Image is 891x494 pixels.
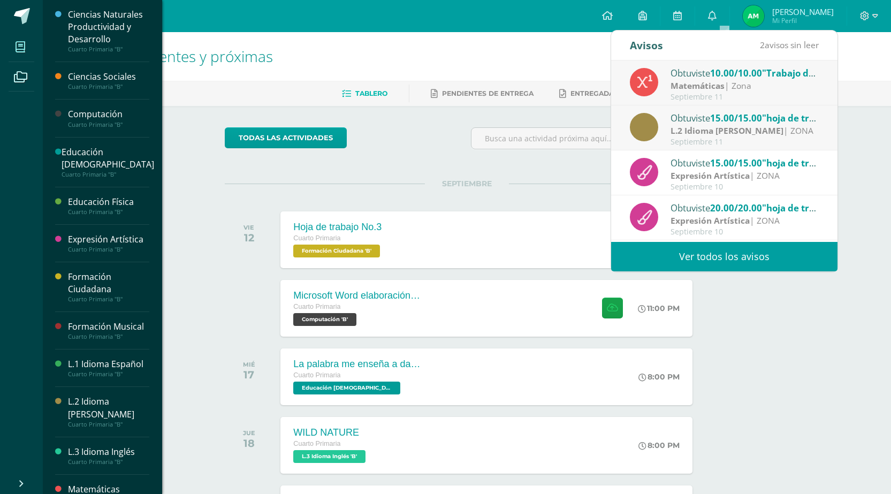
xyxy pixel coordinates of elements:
[68,208,149,216] div: Cuarto Primaria "B"
[760,39,819,51] span: avisos sin leer
[743,5,764,27] img: d008e14da4335a55458537c11dffbc5e.png
[293,245,380,257] span: Formación Ciudadana 'B'
[293,234,340,242] span: Cuarto Primaria
[68,108,149,120] div: Computación
[431,85,534,102] a: Pendientes de entrega
[68,71,149,83] div: Ciencias Sociales
[68,358,149,370] div: L.1 Idioma Español
[772,16,834,25] span: Mi Perfil
[671,183,819,192] div: Septiembre 10
[293,440,340,447] span: Cuarto Primaria
[68,271,149,295] div: Formación Ciudadana
[225,127,347,148] a: todas las Actividades
[68,71,149,90] a: Ciencias SocialesCuarto Primaria "B"
[62,146,154,171] div: Educación [DEMOGRAPHIC_DATA]
[671,93,819,102] div: Septiembre 11
[68,196,149,208] div: Educación Física
[710,112,762,124] span: 15.00/15.00
[762,202,846,214] span: "hoja de trabajo 1"
[611,242,837,271] a: Ver todos los avisos
[68,421,149,428] div: Cuarto Primaria "B"
[559,85,618,102] a: Entregadas
[68,321,149,333] div: Formación Musical
[68,396,149,420] div: L.2 Idioma [PERSON_NAME]
[671,111,819,125] div: Obtuviste en
[710,157,762,169] span: 15.00/15.00
[293,303,340,310] span: Cuarto Primaria
[293,450,365,463] span: L.3 Idioma Inglés 'B'
[68,446,149,466] a: L.3 Idioma InglésCuarto Primaria "B"
[671,125,783,136] strong: L.2 Idioma [PERSON_NAME]
[638,303,680,313] div: 11:00 PM
[68,233,149,253] a: Expresión ArtísticaCuarto Primaria "B"
[710,202,762,214] span: 20.00/20.00
[760,39,765,51] span: 2
[243,231,254,244] div: 12
[638,440,680,450] div: 8:00 PM
[243,437,255,450] div: 18
[68,446,149,458] div: L.3 Idioma Inglés
[68,458,149,466] div: Cuarto Primaria "B"
[671,201,819,215] div: Obtuviste en
[68,271,149,303] a: Formación CiudadanaCuarto Primaria "B"
[68,83,149,90] div: Cuarto Primaria "B"
[762,157,846,169] span: "hoja de trabajo 2"
[355,89,387,97] span: Tablero
[671,227,819,237] div: Septiembre 10
[68,121,149,128] div: Cuarto Primaria "B"
[68,333,149,340] div: Cuarto Primaria "B"
[68,196,149,216] a: Educación FísicaCuarto Primaria "B"
[671,66,819,80] div: Obtuviste en
[68,295,149,303] div: Cuarto Primaria "B"
[671,80,725,92] strong: Matemáticas
[293,427,368,438] div: WILD NATURE
[56,46,273,66] span: Actividades recientes y próximas
[68,9,149,45] div: Ciencias Naturales Productividad y Desarrollo
[671,138,819,147] div: Septiembre 11
[68,246,149,253] div: Cuarto Primaria "B"
[638,372,680,382] div: 8:00 PM
[293,371,340,379] span: Cuarto Primaria
[243,429,255,437] div: JUE
[671,80,819,92] div: | Zona
[243,368,255,381] div: 17
[68,370,149,378] div: Cuarto Primaria "B"
[570,89,618,97] span: Entregadas
[293,313,356,326] span: Computación 'B'
[243,224,254,231] div: VIE
[293,290,422,301] div: Microsoft Word elaboración redacción y personalización de documentos
[62,146,154,178] a: Educación [DEMOGRAPHIC_DATA]Cuarto Primaria "B"
[671,125,819,137] div: | ZONA
[293,382,400,394] span: Educación Cristiana 'B'
[293,222,383,233] div: Hoja de trabajo No.3
[68,358,149,378] a: L.1 Idioma EspañolCuarto Primaria "B"
[62,171,154,178] div: Cuarto Primaria "B"
[68,45,149,53] div: Cuarto Primaria "B"
[68,9,149,53] a: Ciencias Naturales Productividad y DesarrolloCuarto Primaria "B"
[710,67,762,79] span: 10.00/10.00
[762,112,846,124] span: "hoja de trabajo 2"
[772,6,834,17] span: [PERSON_NAME]
[342,85,387,102] a: Tablero
[630,31,663,60] div: Avisos
[671,215,750,226] strong: Expresión Artística
[68,321,149,340] a: Formación MusicalCuarto Primaria "B"
[671,170,819,182] div: | ZONA
[425,179,509,188] span: SEPTIEMBRE
[293,359,422,370] div: La palabra me enseña a dar frutos
[442,89,534,97] span: Pendientes de entrega
[762,67,864,79] span: "Trabajo de zona No.3"
[243,361,255,368] div: MIÉ
[671,156,819,170] div: Obtuviste en
[471,128,709,149] input: Busca una actividad próxima aquí...
[68,396,149,428] a: L.2 Idioma [PERSON_NAME]Cuarto Primaria "B"
[68,108,149,128] a: ComputaciónCuarto Primaria "B"
[671,215,819,227] div: | ZONA
[671,170,750,181] strong: Expresión Artística
[68,233,149,246] div: Expresión Artística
